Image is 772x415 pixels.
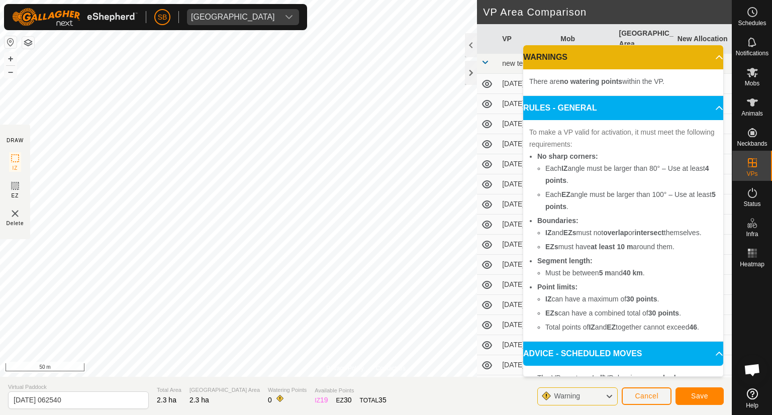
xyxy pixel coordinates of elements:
b: 30 points [648,309,679,317]
span: 2.3 ha [157,396,176,404]
span: Tangihanga station [187,9,279,25]
span: SB [158,12,167,23]
a: Help [732,384,772,412]
span: VPs [746,171,757,177]
b: EZ [607,323,616,331]
td: [DATE] 140710 [498,355,556,375]
div: EZ [336,395,352,405]
button: Map Layers [22,37,34,49]
span: Schedules [738,20,766,26]
li: and must not or themselves. [545,227,717,239]
td: [DATE] 181617 [498,255,556,275]
li: Must be between and . [545,267,717,279]
b: general rules [640,374,684,382]
td: [DATE] 082526 [498,215,556,235]
a: Open chat [737,355,767,385]
li: can have a combined total of . [545,307,717,319]
td: [DATE] 113828 [498,114,556,134]
span: Heatmap [740,261,764,267]
p-accordion-content: RULES - GENERAL [523,120,723,341]
td: [DATE] 081740 [498,154,556,174]
button: Cancel [622,387,671,405]
span: new test area. [502,59,546,67]
li: Each angle must be larger than 80° – Use at least . [545,162,717,186]
div: DRAW [7,137,24,144]
a: Privacy Policy [326,364,364,373]
td: [DATE] 140429 [498,275,556,295]
b: EZs [545,309,558,317]
b: IZ [545,229,551,237]
b: Segment length: [537,257,593,265]
b: 40 km [623,269,643,277]
span: Save [691,392,708,400]
td: [DATE] 140619 [498,315,556,335]
button: + [5,53,17,65]
td: [DATE] 112019 [498,74,556,94]
img: Gallagher Logo [12,8,138,26]
span: Virtual Paddock [8,383,149,391]
b: Point limits: [537,283,577,291]
li: Total points of and together cannot exceed . [545,321,717,333]
span: Notifications [736,50,768,56]
p-accordion-header: ADVICE - SCHEDULED MOVES [523,342,723,366]
p-accordion-content: WARNINGS [523,69,723,95]
span: 2.3 ha [189,396,209,404]
td: [DATE] 140643 [498,335,556,355]
b: IZ [589,323,595,331]
span: Help [746,402,758,408]
b: overlap [603,229,628,237]
li: Each angle must be larger than 100° – Use at least . [545,188,717,213]
b: IZ [561,164,567,172]
span: To make a VP valid for activation, it must meet the following requirements: [529,128,715,148]
b: 5 m [599,269,611,277]
span: Warning [554,392,580,400]
span: Infra [746,231,758,237]
b: 4 points [545,164,709,184]
td: [DATE] 082343 [498,174,556,194]
td: [DATE] 181432 [498,235,556,255]
img: VP [9,207,21,220]
span: Total Area [157,386,181,394]
td: [DATE] 112745 [498,94,556,114]
div: IZ [315,395,328,405]
li: must have around them. [545,241,717,253]
b: 30 points [626,295,657,303]
span: RULES - GENERAL [523,102,597,114]
span: Delete [7,220,24,227]
p-accordion-header: RULES - GENERAL [523,96,723,120]
b: 5 points [545,190,716,211]
b: meet all [578,374,604,382]
td: [DATE] 082432 [498,194,556,215]
li: can have a maximum of . [545,293,717,305]
span: Status [743,201,760,207]
span: Cancel [635,392,658,400]
b: no watering points [560,77,622,85]
td: [DATE] 113055 [498,375,556,395]
div: dropdown trigger [279,9,299,25]
span: 35 [378,396,387,404]
span: EZ [12,192,19,199]
td: [DATE] 140526 [498,295,556,315]
a: Contact Us [376,364,406,373]
button: Reset Map [5,36,17,48]
b: at least 10 m [591,243,633,251]
b: IZ [545,295,551,303]
th: [GEOGRAPHIC_DATA] Area [615,24,673,54]
b: intersect [634,229,663,237]
b: No sharp corners: [537,152,598,160]
span: 19 [320,396,328,404]
span: [GEOGRAPHIC_DATA] Area [189,386,260,394]
span: 0 [268,396,272,404]
b: EZs [563,229,576,237]
span: There are within the VP. [529,77,664,85]
span: ADVICE - SCHEDULED MOVES [523,348,642,360]
th: VP [498,24,556,54]
h2: VP Area Comparison [483,6,732,18]
b: Boundaries: [537,217,578,225]
button: Save [675,387,724,405]
span: Neckbands [737,141,767,147]
p-accordion-header: WARNINGS [523,45,723,69]
th: Mob [556,24,615,54]
b: EZs [545,243,558,251]
button: – [5,66,17,78]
